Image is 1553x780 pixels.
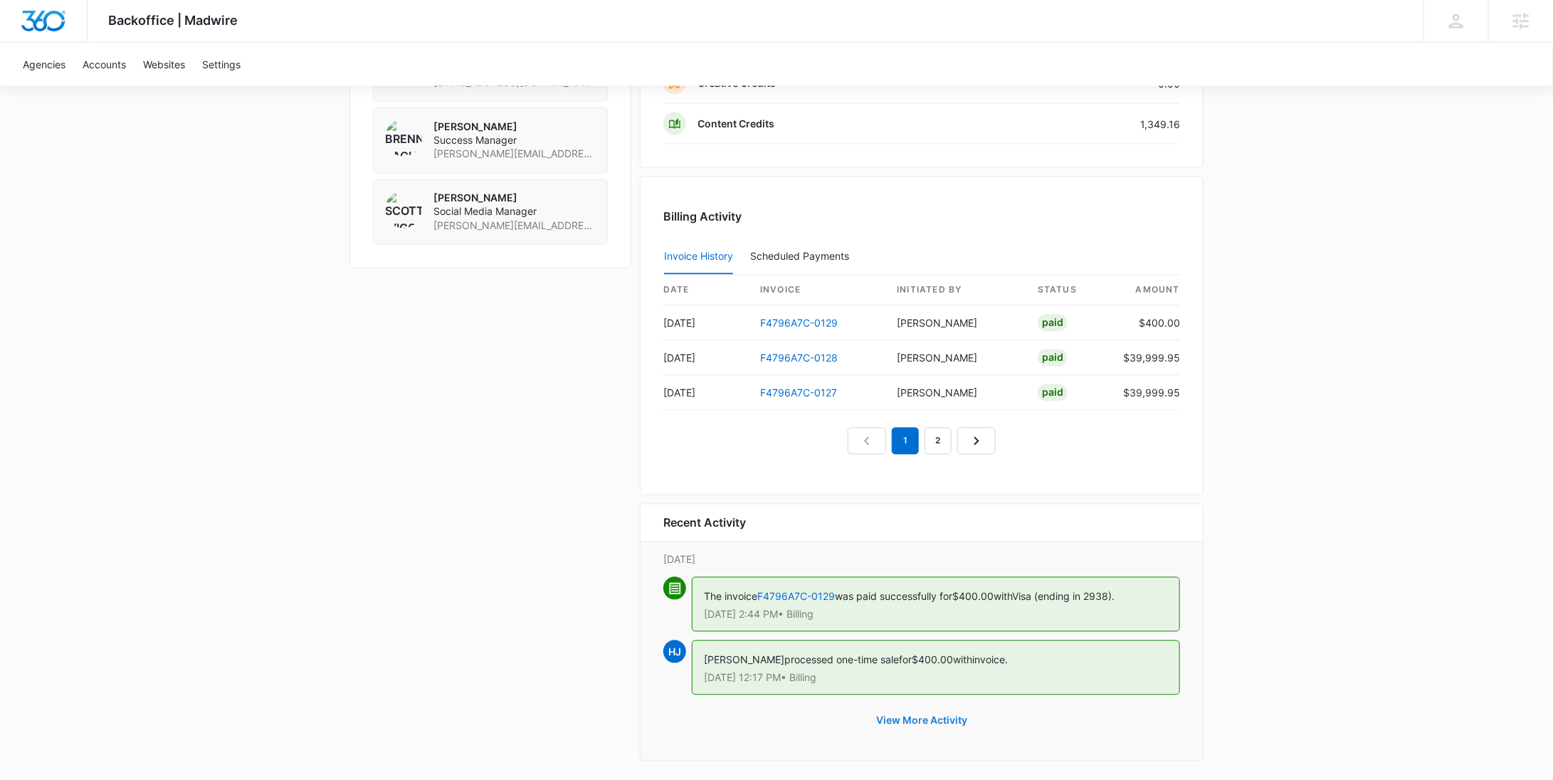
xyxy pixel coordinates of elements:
td: [PERSON_NAME] [885,341,1026,376]
span: $400.00 [912,654,953,666]
span: invoice. [972,654,1008,666]
th: date [663,275,749,306]
span: Social Media Manager [433,205,596,219]
span: [PERSON_NAME][EMAIL_ADDRESS][DOMAIN_NAME] [433,219,596,233]
div: Paid [1038,315,1068,332]
td: [DATE] [663,341,749,376]
td: $39,999.95 [1112,341,1180,376]
span: HJ [663,641,686,663]
span: Success Manager [433,134,596,148]
td: [PERSON_NAME] [885,376,1026,411]
span: processed one-time sale [784,654,899,666]
td: $400.00 [1112,306,1180,341]
a: Settings [194,43,249,86]
a: Next Page [957,428,996,455]
td: [PERSON_NAME] [885,306,1026,341]
p: [PERSON_NAME] [433,191,596,206]
h3: Billing Activity [663,209,1180,226]
td: 1,349.16 [1029,104,1180,144]
nav: Pagination [848,428,996,455]
img: Scottlyn Wiggins [385,191,422,228]
span: [PERSON_NAME][EMAIL_ADDRESS][PERSON_NAME][DOMAIN_NAME] [433,147,596,162]
a: Accounts [74,43,135,86]
a: F4796A7C-0129 [760,317,838,330]
a: F4796A7C-0127 [760,387,837,399]
span: The invoice [704,591,757,603]
td: [DATE] [663,376,749,411]
span: $400.00 [952,591,994,603]
a: Websites [135,43,194,86]
th: status [1026,275,1112,306]
span: Backoffice | Madwire [109,13,238,28]
a: Page 2 [925,428,952,455]
span: for [899,654,912,666]
p: [DATE] 2:44 PM • Billing [704,610,1168,620]
th: invoice [749,275,885,306]
p: [DATE] [663,552,1180,567]
span: [PERSON_NAME] [704,654,784,666]
a: Agencies [14,43,74,86]
div: Paid [1038,349,1068,367]
td: [DATE] [663,306,749,341]
span: was paid successfully for [835,591,952,603]
button: Invoice History [664,241,733,275]
th: amount [1112,275,1180,306]
div: Scheduled Payments [750,252,855,262]
td: $39,999.95 [1112,376,1180,411]
a: F4796A7C-0128 [760,352,838,364]
span: with [994,591,1012,603]
div: Paid [1038,384,1068,401]
h6: Recent Activity [663,515,746,532]
p: [DATE] 12:17 PM • Billing [704,673,1168,683]
button: View More Activity [862,704,981,738]
p: Content Credits [697,117,774,131]
p: [PERSON_NAME] [433,120,596,134]
a: F4796A7C-0129 [757,591,835,603]
em: 1 [892,428,919,455]
th: Initiated By [885,275,1026,306]
span: with [953,654,972,666]
img: Brennan Rachman [385,120,422,157]
span: Visa (ending in 2938). [1012,591,1115,603]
